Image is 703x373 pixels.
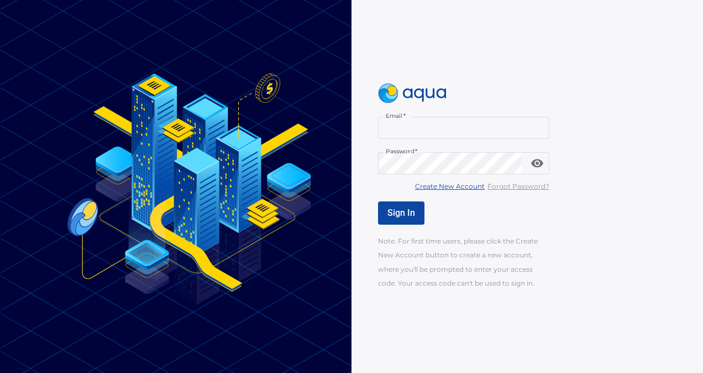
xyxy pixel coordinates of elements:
[386,112,406,120] label: Email
[386,147,417,156] label: Password
[378,84,447,103] img: logo
[415,182,485,190] u: Create New Account
[526,152,548,174] button: toggle password visibility
[487,182,549,190] u: Forgot Password?
[378,237,538,287] span: Note: For first time users, please click the Create New Account button to create a new account, w...
[387,208,415,218] span: Sign In
[378,201,424,225] button: Sign In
